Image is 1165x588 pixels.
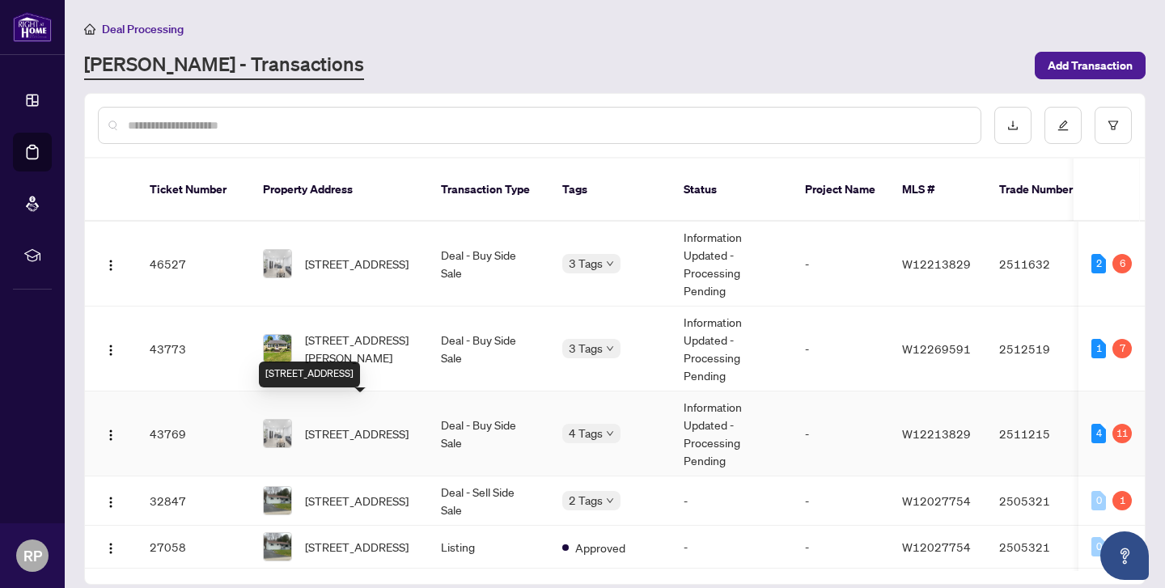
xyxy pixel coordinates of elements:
th: Tags [549,159,671,222]
th: Project Name [792,159,889,222]
div: 1 [1091,339,1106,358]
span: Add Transaction [1048,53,1133,78]
td: Deal - Buy Side Sale [428,307,549,391]
span: [STREET_ADDRESS] [305,425,409,442]
div: 2 [1091,254,1106,273]
span: Approved [575,539,625,556]
span: W12027754 [902,493,971,508]
td: Information Updated - Processing Pending [671,391,792,476]
td: Listing [428,526,549,569]
img: thumbnail-img [264,487,291,514]
td: Deal - Buy Side Sale [428,222,549,307]
td: 2512519 [986,307,1099,391]
th: Status [671,159,792,222]
span: Deal Processing [102,22,184,36]
img: Logo [104,259,117,272]
div: [STREET_ADDRESS] [259,362,360,387]
span: 3 Tags [569,254,603,273]
button: Logo [98,421,124,446]
td: 2505321 [986,476,1099,526]
a: [PERSON_NAME] - Transactions [84,51,364,80]
td: - [792,307,889,391]
div: 4 [1091,424,1106,443]
span: 2 Tags [569,491,603,510]
td: 32847 [137,476,250,526]
span: home [84,23,95,35]
button: edit [1044,107,1082,144]
td: 27058 [137,526,250,569]
img: thumbnail-img [264,250,291,277]
div: 0 [1091,537,1106,556]
span: [STREET_ADDRESS] [305,492,409,510]
button: download [994,107,1032,144]
td: - [671,476,792,526]
img: Logo [104,496,117,509]
td: - [792,526,889,569]
span: W12213829 [902,426,971,441]
td: - [792,222,889,307]
td: 2505321 [986,526,1099,569]
span: W12269591 [902,341,971,356]
span: [STREET_ADDRESS][PERSON_NAME] [305,331,415,366]
img: thumbnail-img [264,420,291,447]
th: Trade Number [986,159,1099,222]
td: Deal - Buy Side Sale [428,391,549,476]
button: Logo [98,488,124,514]
div: 11 [1112,424,1132,443]
button: Open asap [1100,531,1149,580]
span: 4 Tags [569,424,603,442]
span: [STREET_ADDRESS] [305,255,409,273]
td: Information Updated - Processing Pending [671,222,792,307]
th: MLS # [889,159,986,222]
th: Transaction Type [428,159,549,222]
th: Property Address [250,159,428,222]
img: thumbnail-img [264,335,291,362]
span: W12213829 [902,256,971,271]
button: Logo [98,534,124,560]
span: RP [23,544,42,567]
span: download [1007,120,1019,131]
img: logo [13,12,52,42]
span: W12027754 [902,539,971,554]
th: Ticket Number [137,159,250,222]
img: Logo [104,344,117,357]
td: 43769 [137,391,250,476]
div: 7 [1112,339,1132,358]
td: 2511215 [986,391,1099,476]
td: Deal - Sell Side Sale [428,476,549,526]
span: down [606,429,614,438]
span: 3 Tags [569,339,603,357]
td: Information Updated - Processing Pending [671,307,792,391]
img: Logo [104,542,117,555]
button: Logo [98,251,124,277]
td: - [792,476,889,526]
button: Logo [98,336,124,362]
span: down [606,260,614,268]
td: - [792,391,889,476]
td: 43773 [137,307,250,391]
span: down [606,345,614,353]
td: 2511632 [986,222,1099,307]
span: filter [1108,120,1119,131]
button: Add Transaction [1035,52,1146,79]
td: 46527 [137,222,250,307]
td: - [671,526,792,569]
span: [STREET_ADDRESS] [305,538,409,556]
span: down [606,497,614,505]
img: thumbnail-img [264,533,291,561]
span: edit [1057,120,1069,131]
img: Logo [104,429,117,442]
button: filter [1095,107,1132,144]
div: 6 [1112,254,1132,273]
div: 0 [1091,491,1106,510]
div: 1 [1112,491,1132,510]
